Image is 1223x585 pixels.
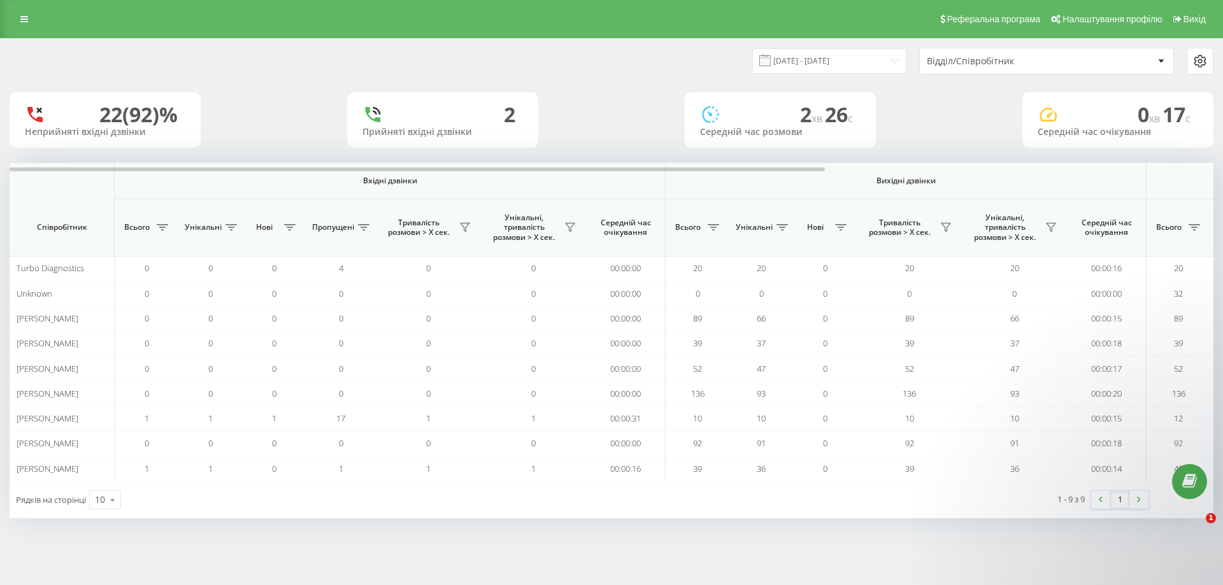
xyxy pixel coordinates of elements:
[208,463,213,474] span: 1
[339,337,343,349] span: 0
[339,363,343,374] span: 0
[927,56,1079,67] div: Відділ/Співробітник
[757,313,766,324] span: 66
[736,222,773,232] span: Унікальні
[823,363,827,374] span: 0
[99,102,178,127] div: 22 (92)%
[248,222,280,232] span: Нові
[145,337,149,349] span: 0
[693,313,702,324] span: 89
[757,388,766,399] span: 93
[208,412,213,424] span: 1
[531,437,536,449] span: 0
[1062,14,1162,24] span: Налаштування профілю
[208,313,213,324] span: 0
[272,388,276,399] span: 0
[968,213,1041,243] span: Унікальні, тривалість розмови > Х сек.
[272,437,276,449] span: 0
[586,406,666,431] td: 00:00:31
[586,431,666,456] td: 00:00:00
[757,262,766,274] span: 20
[531,313,536,324] span: 0
[17,412,78,424] span: [PERSON_NAME]
[586,381,666,406] td: 00:00:00
[905,337,914,349] span: 39
[17,337,78,349] span: [PERSON_NAME]
[531,388,536,399] span: 0
[121,222,153,232] span: Всього
[693,337,702,349] span: 39
[947,14,1041,24] span: Реферальна програма
[531,262,536,274] span: 0
[757,412,766,424] span: 10
[905,363,914,374] span: 52
[696,288,700,299] span: 0
[1180,513,1210,544] iframe: Intercom live chat
[382,218,455,237] span: Тривалість розмови > Х сек.
[1038,127,1198,137] div: Середній час очікування
[95,493,105,506] div: 10
[362,127,523,137] div: Прийняті вхідні дзвінки
[272,313,276,324] span: 0
[905,412,914,424] span: 10
[693,412,702,424] span: 10
[339,437,343,449] span: 0
[903,388,916,399] span: 136
[17,313,78,324] span: [PERSON_NAME]
[426,412,431,424] span: 1
[757,463,766,474] span: 36
[759,288,764,299] span: 0
[504,102,515,127] div: 2
[586,456,666,481] td: 00:00:16
[823,388,827,399] span: 0
[1149,111,1162,125] span: хв
[693,363,702,374] span: 52
[148,176,632,186] span: Вхідні дзвінки
[145,388,149,399] span: 0
[426,437,431,449] span: 0
[16,494,86,505] span: Рядків на сторінці
[145,437,149,449] span: 0
[757,337,766,349] span: 37
[17,463,78,474] span: [PERSON_NAME]
[145,313,149,324] span: 0
[586,256,666,281] td: 00:00:00
[208,437,213,449] span: 0
[531,412,536,424] span: 1
[1162,101,1191,128] span: 17
[531,337,536,349] span: 0
[905,437,914,449] span: 92
[208,388,213,399] span: 0
[531,363,536,374] span: 0
[336,412,345,424] span: 17
[799,222,831,232] span: Нові
[185,222,222,232] span: Унікальні
[17,262,84,274] span: Turbo Diagnostics
[696,176,1117,186] span: Вихідні дзвінки
[823,412,827,424] span: 0
[693,463,702,474] span: 39
[426,388,431,399] span: 0
[426,313,431,324] span: 0
[272,463,276,474] span: 0
[339,313,343,324] span: 0
[1076,218,1136,237] span: Середній час очікування
[208,363,213,374] span: 0
[907,288,912,299] span: 0
[20,222,103,232] span: Співробітник
[17,388,78,399] span: [PERSON_NAME]
[426,262,431,274] span: 0
[426,337,431,349] span: 0
[208,288,213,299] span: 0
[1185,111,1191,125] span: c
[272,337,276,349] span: 0
[823,337,827,349] span: 0
[339,463,343,474] span: 1
[586,356,666,381] td: 00:00:00
[208,337,213,349] span: 0
[272,262,276,274] span: 0
[823,262,827,274] span: 0
[272,412,276,424] span: 1
[672,222,704,232] span: Всього
[426,363,431,374] span: 0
